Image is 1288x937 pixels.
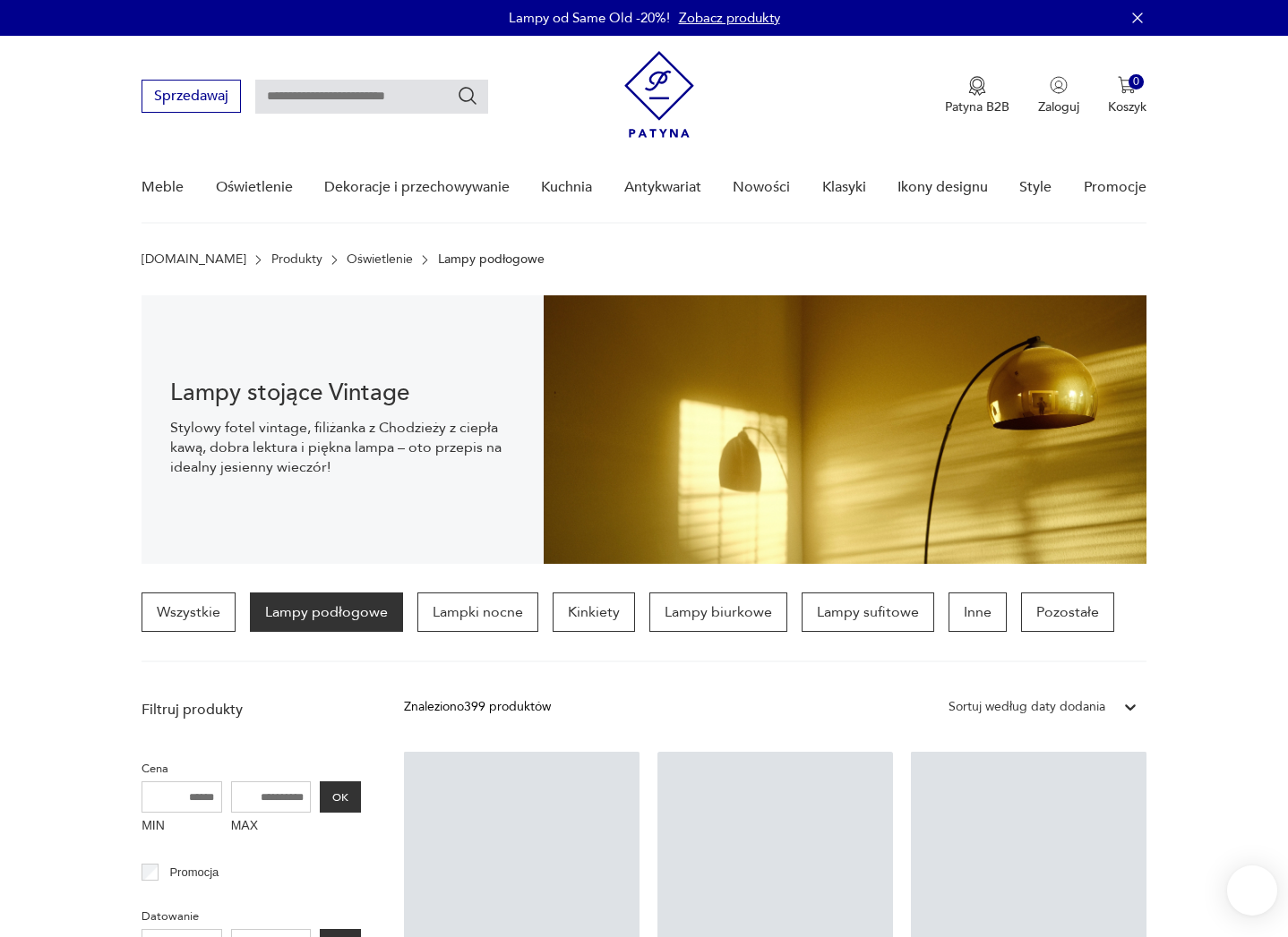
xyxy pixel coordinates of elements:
a: Nowości [733,153,790,222]
a: Inne [949,592,1007,632]
a: [DOMAIN_NAME] [142,252,246,267]
p: Patyna B2B [945,98,1009,115]
a: Lampki nocne [417,592,538,632]
button: Patyna B2B [945,76,1009,115]
div: Sortuj według daty dodania [949,697,1105,717]
label: MIN [142,813,222,841]
a: Meble [142,153,184,222]
a: Wszystkie [142,592,236,632]
a: Zobacz produkty [679,9,780,27]
iframe: Smartsupp widget button [1227,865,1277,916]
label: MAX [231,813,312,841]
a: Kinkiety [553,592,635,632]
button: 0Koszyk [1108,76,1146,115]
a: Oświetlenie [347,252,413,267]
div: Znaleziono 399 produktów [404,697,551,717]
div: 0 [1129,74,1144,89]
button: Zaloguj [1038,76,1079,115]
p: Zaloguj [1038,98,1079,115]
button: OK [320,781,361,813]
a: Ikona medaluPatyna B2B [945,76,1009,115]
img: Patyna - sklep z meblami i dekoracjami vintage [624,51,694,138]
a: Lampy biurkowe [649,592,787,632]
p: Cena [142,759,361,779]
p: Stylowy fotel vintage, filiżanka z Chodzieży z ciepła kawą, dobra lektura i piękna lampa – oto pr... [170,418,515,477]
a: Lampy sufitowe [802,592,934,632]
img: Ikonka użytkownika [1050,76,1068,94]
button: Szukaj [457,85,478,106]
a: Sprzedawaj [142,91,241,104]
a: Ikony designu [897,153,988,222]
a: Lampy podłogowe [250,592,403,632]
a: Oświetlenie [216,153,293,222]
a: Pozostałe [1021,592,1114,632]
a: Dekoracje i przechowywanie [324,153,510,222]
p: Filtruj produkty [142,700,361,720]
img: 10e6338538aad63f941a4120ddb6aaec.jpg [544,295,1146,564]
a: Kuchnia [541,153,592,222]
img: Ikona medalu [968,76,986,96]
a: Promocje [1084,153,1146,222]
p: Koszyk [1108,98,1146,115]
button: Sprzedawaj [142,80,241,113]
h1: Lampy stojące Vintage [170,382,515,404]
p: Datowanie [142,907,361,926]
a: Antykwariat [624,153,701,222]
p: Lampy od Same Old -20%! [509,9,670,27]
p: Lampy podłogowe [438,252,545,267]
p: Promocja [169,863,219,882]
a: Produkty [271,252,322,267]
a: Klasyki [822,153,866,222]
a: Style [1019,153,1052,222]
img: Ikona koszyka [1118,76,1136,94]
